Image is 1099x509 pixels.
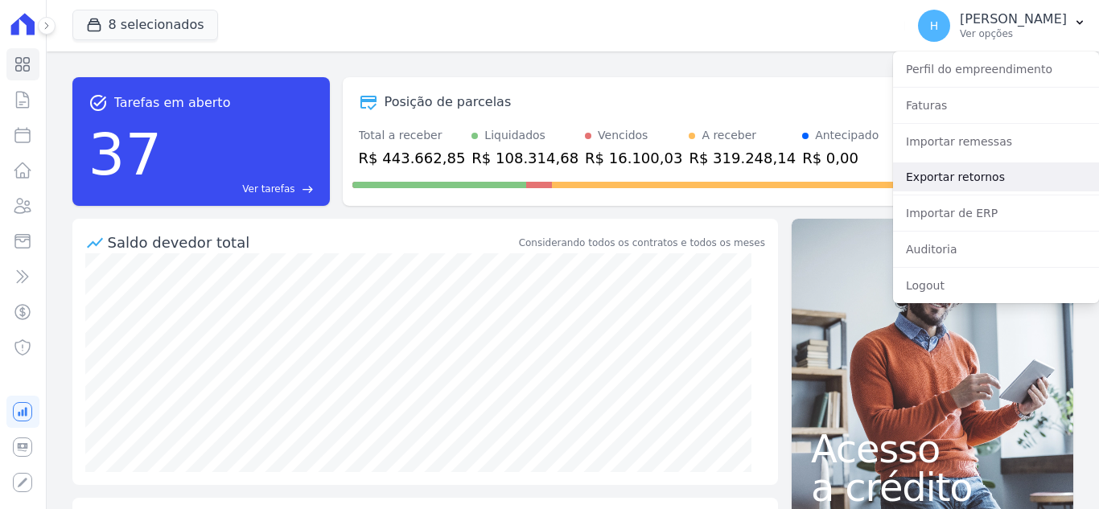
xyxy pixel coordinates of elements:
[702,127,756,144] div: A receber
[802,147,879,169] div: R$ 0,00
[815,127,879,144] div: Antecipado
[519,236,765,250] div: Considerando todos os contratos e todos os meses
[811,429,1054,468] span: Acesso
[598,127,648,144] div: Vencidos
[960,27,1067,40] p: Ver opções
[242,182,294,196] span: Ver tarefas
[893,162,1099,191] a: Exportar retornos
[302,183,314,195] span: east
[168,182,313,196] a: Ver tarefas east
[108,232,516,253] div: Saldo devedor total
[471,147,578,169] div: R$ 108.314,68
[893,55,1099,84] a: Perfil do empreendimento
[359,127,466,144] div: Total a receber
[585,147,682,169] div: R$ 16.100,03
[88,93,108,113] span: task_alt
[689,147,796,169] div: R$ 319.248,14
[893,91,1099,120] a: Faturas
[72,10,218,40] button: 8 selecionados
[359,147,466,169] div: R$ 443.662,85
[893,271,1099,300] a: Logout
[905,3,1099,48] button: H [PERSON_NAME] Ver opções
[893,235,1099,264] a: Auditoria
[114,93,231,113] span: Tarefas em aberto
[893,199,1099,228] a: Importar de ERP
[893,127,1099,156] a: Importar remessas
[484,127,545,144] div: Liquidados
[930,20,939,31] span: H
[385,92,512,112] div: Posição de parcelas
[960,11,1067,27] p: [PERSON_NAME]
[88,113,163,196] div: 37
[811,468,1054,507] span: a crédito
